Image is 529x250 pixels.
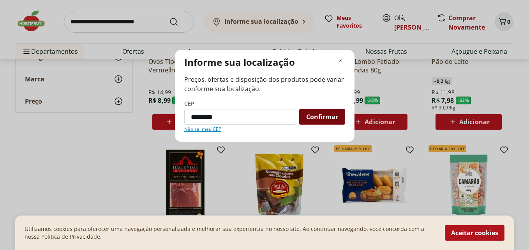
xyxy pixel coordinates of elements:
button: Fechar modal de regionalização [336,56,345,65]
span: Preços, ofertas e disposição dos produtos pode variar conforme sua localização. [184,75,345,93]
button: Aceitar cookies [445,225,504,241]
a: Não sei meu CEP [184,126,221,132]
label: CEP [184,100,194,107]
p: Informe sua localização [184,56,295,69]
div: Modal de regionalização [175,50,354,142]
span: Confirmar [306,114,338,120]
button: Confirmar [299,109,345,125]
p: Utilizamos cookies para oferecer uma navegação personalizada e melhorar sua experiencia no nosso ... [25,225,436,241]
